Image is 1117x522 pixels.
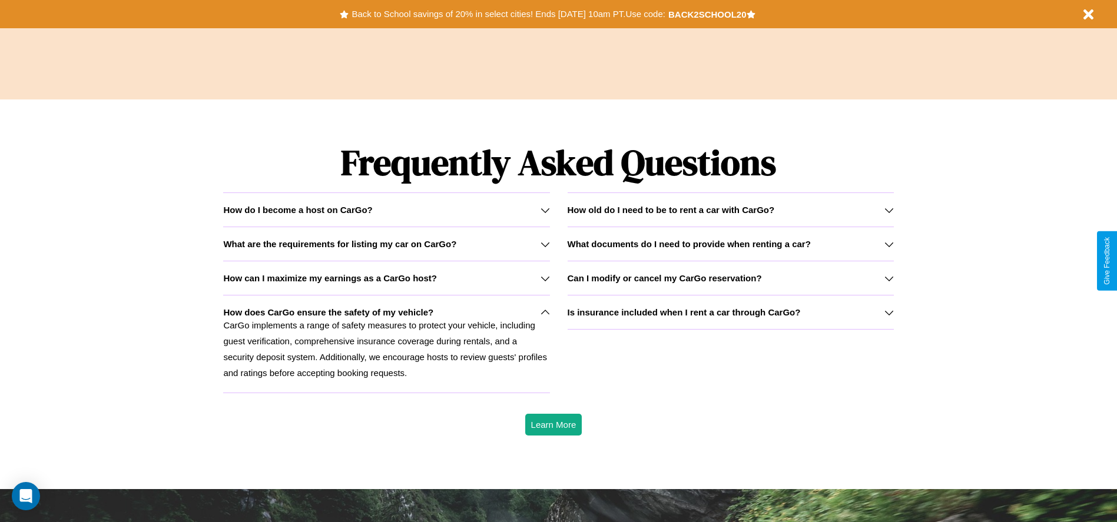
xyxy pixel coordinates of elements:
h3: What are the requirements for listing my car on CarGo? [223,239,456,249]
div: Give Feedback [1103,237,1111,285]
h3: What documents do I need to provide when renting a car? [568,239,811,249]
h3: How can I maximize my earnings as a CarGo host? [223,273,437,283]
button: Learn More [525,414,582,435]
h3: Can I modify or cancel my CarGo reservation? [568,273,762,283]
h3: Is insurance included when I rent a car through CarGo? [568,307,801,317]
h3: How do I become a host on CarGo? [223,205,372,215]
b: BACK2SCHOOL20 [668,9,747,19]
h1: Frequently Asked Questions [223,132,893,192]
button: Back to School savings of 20% in select cities! Ends [DATE] 10am PT.Use code: [349,6,668,22]
div: Open Intercom Messenger [12,482,40,510]
h3: How does CarGo ensure the safety of my vehicle? [223,307,433,317]
h3: How old do I need to be to rent a car with CarGo? [568,205,775,215]
p: CarGo implements a range of safety measures to protect your vehicle, including guest verification... [223,317,549,381]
